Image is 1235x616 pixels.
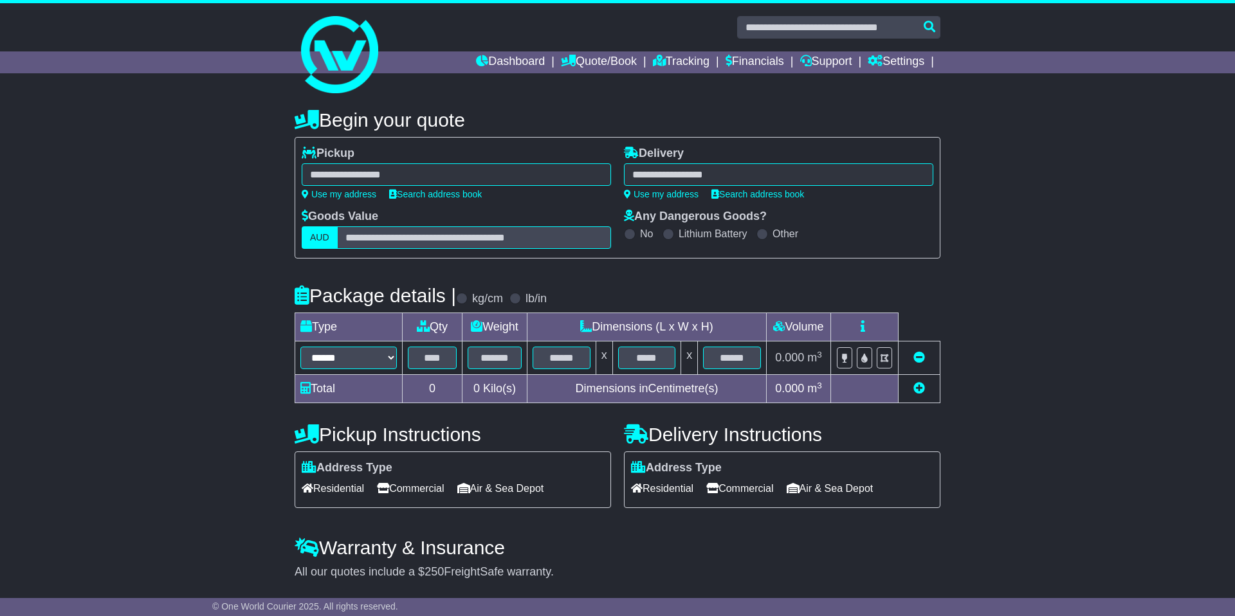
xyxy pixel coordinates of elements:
a: Add new item [913,382,925,395]
a: Settings [868,51,924,73]
td: Volume [766,313,830,341]
span: Air & Sea Depot [457,478,544,498]
span: Residential [631,478,693,498]
span: m [807,351,822,364]
label: Lithium Battery [679,228,747,240]
a: Search address book [711,189,804,199]
span: m [807,382,822,395]
label: Pickup [302,147,354,161]
td: x [596,341,612,375]
a: Quote/Book [561,51,637,73]
a: Financials [726,51,784,73]
h4: Pickup Instructions [295,424,611,445]
a: Remove this item [913,351,925,364]
span: 0 [473,382,480,395]
a: Support [800,51,852,73]
label: Other [773,228,798,240]
label: Any Dangerous Goods? [624,210,767,224]
h4: Delivery Instructions [624,424,940,445]
a: Tracking [653,51,709,73]
a: Use my address [302,189,376,199]
td: Dimensions in Centimetre(s) [527,375,766,403]
label: Delivery [624,147,684,161]
h4: Package details | [295,285,456,306]
sup: 3 [817,350,822,359]
a: Dashboard [476,51,545,73]
span: Commercial [706,478,773,498]
td: 0 [403,375,462,403]
label: lb/in [526,292,547,306]
label: No [640,228,653,240]
label: Address Type [631,461,722,475]
td: Qty [403,313,462,341]
span: Commercial [377,478,444,498]
span: 250 [425,565,444,578]
span: Air & Sea Depot [787,478,874,498]
h4: Warranty & Insurance [295,537,940,558]
span: © One World Courier 2025. All rights reserved. [212,601,398,611]
h4: Begin your quote [295,109,940,131]
a: Use my address [624,189,699,199]
td: x [681,341,698,375]
label: Address Type [302,461,392,475]
td: Dimensions (L x W x H) [527,313,766,341]
div: All our quotes include a $ FreightSafe warranty. [295,565,940,579]
span: 0.000 [775,351,804,364]
td: Kilo(s) [462,375,527,403]
label: AUD [302,226,338,249]
td: Type [295,313,403,341]
td: Weight [462,313,527,341]
sup: 3 [817,381,822,390]
td: Total [295,375,403,403]
label: Goods Value [302,210,378,224]
span: 0.000 [775,382,804,395]
span: Residential [302,478,364,498]
a: Search address book [389,189,482,199]
label: kg/cm [472,292,503,306]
